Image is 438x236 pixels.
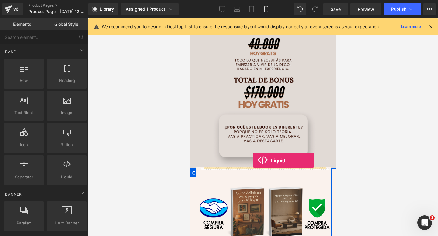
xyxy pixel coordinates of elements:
iframe: Intercom live chat [417,215,432,230]
div: v6 [12,5,20,13]
span: 1 [430,215,435,220]
span: Library [100,6,114,12]
span: Text Block [5,110,42,116]
span: Button [48,142,85,148]
span: Heading [48,77,85,84]
span: Base [5,49,16,55]
span: Row [5,77,42,84]
a: Learn more [398,23,423,30]
a: Mobile [259,3,273,15]
button: Redo [309,3,321,15]
a: Laptop [230,3,244,15]
button: More [423,3,436,15]
a: Preview [350,3,381,15]
span: Hero Banner [48,220,85,226]
span: Separator [5,174,42,180]
span: Liquid [48,174,85,180]
button: Undo [294,3,306,15]
button: Publish [384,3,421,15]
span: Product Page - [DATE] 12:33:29 [28,9,87,14]
span: Parallax [5,220,42,226]
a: Tablet [244,3,259,15]
span: Image [48,110,85,116]
a: Global Style [44,18,88,30]
p: We recommend you to design in Desktop first to ensure the responsive layout would display correct... [102,23,380,30]
a: Desktop [215,3,230,15]
a: v6 [2,3,23,15]
a: Product Pages [28,3,98,8]
span: Banner [5,191,23,197]
span: Save [331,6,341,12]
span: Preview [358,6,374,12]
span: Publish [391,7,406,12]
div: Assigned 1 Product [126,6,174,12]
span: Icon [5,142,42,148]
a: New Library [88,3,118,15]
